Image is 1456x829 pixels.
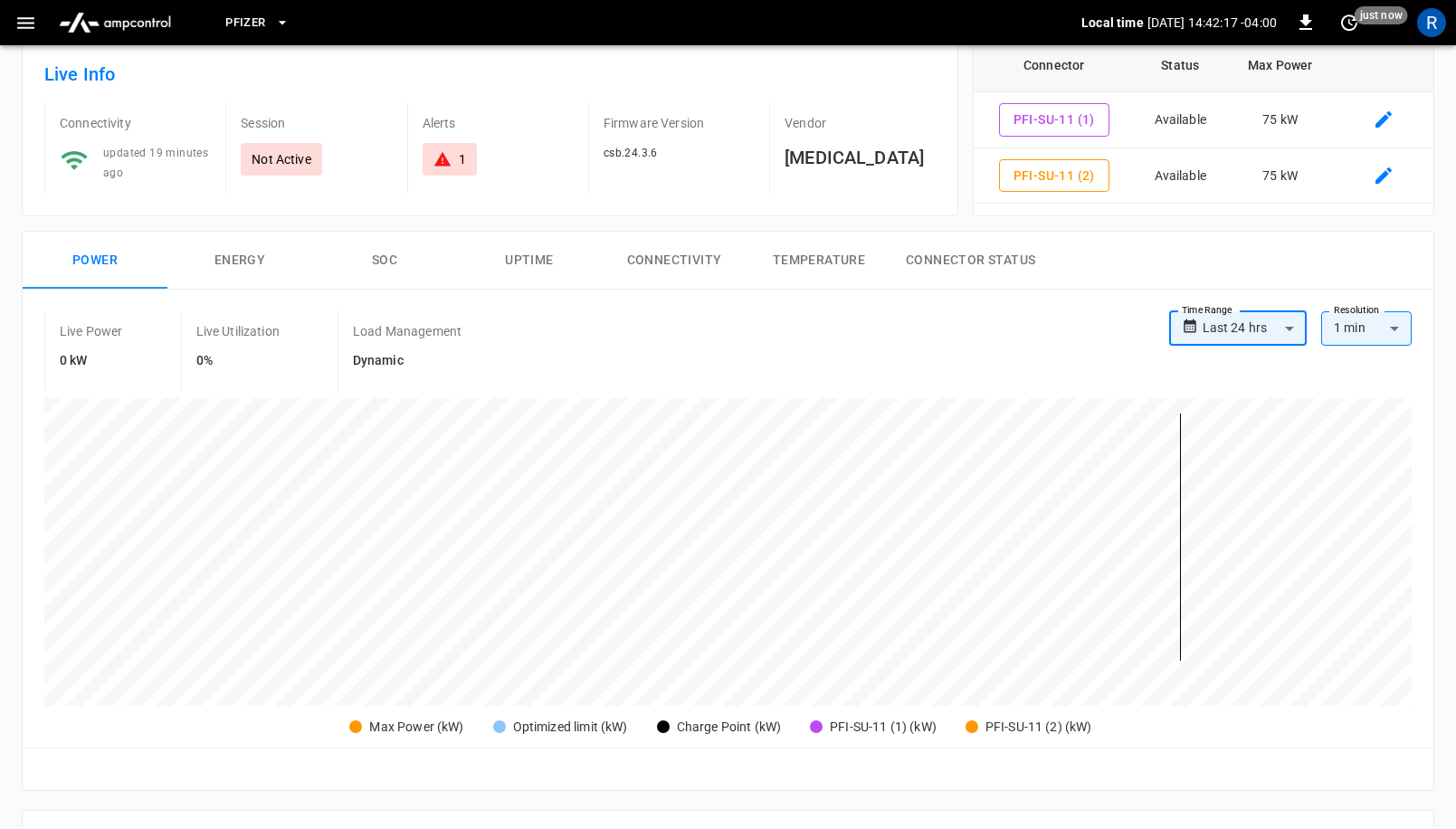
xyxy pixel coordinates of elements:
h6: 0% [196,351,280,371]
h6: [MEDICAL_DATA] [785,143,936,172]
button: set refresh interval [1335,8,1364,37]
p: Firmware Version [604,114,755,132]
button: PFI-SU-11 (2) [999,159,1109,193]
button: Energy [167,232,312,290]
span: updated 19 minutes ago [103,147,208,179]
span: Pfizer [225,13,265,33]
p: Alerts [423,114,574,132]
label: Time Range [1182,303,1232,318]
td: 75 kW [1226,148,1333,205]
button: Connectivity [602,232,747,290]
button: Pfizer [218,5,296,41]
th: Connector [974,38,1134,92]
button: PFI-SU-11 (1) [999,103,1109,137]
span: csb.24.3.6 [604,147,658,159]
div: PFI-SU-11 (1) (kW) [830,718,937,737]
span: just now [1355,6,1408,24]
div: 1 min [1321,311,1412,346]
div: profile-icon [1417,8,1446,37]
button: Temperature [747,232,891,290]
td: Available [1134,148,1226,205]
h6: 0 kW [60,351,123,371]
button: Uptime [457,232,602,290]
img: ampcontrol.io logo [52,5,178,40]
th: Max Power [1226,38,1333,92]
p: Load Management [353,322,462,340]
p: Local time [1081,14,1144,32]
label: Resolution [1334,303,1379,318]
p: Not Active [252,150,311,168]
th: Status [1134,38,1226,92]
td: 75 kW [1226,92,1333,148]
p: Session [241,114,392,132]
button: SOC [312,232,457,290]
button: Power [23,232,167,290]
table: connector table [974,38,1433,204]
p: Vendor [785,114,936,132]
div: Max Power (kW) [369,718,463,737]
div: PFI-SU-11 (2) (kW) [985,718,1092,737]
p: Live Power [60,322,123,340]
div: 1 [459,150,466,168]
div: Optimized limit (kW) [513,718,628,737]
p: Live Utilization [196,322,280,340]
h6: Live Info [44,60,936,89]
div: Last 24 hrs [1203,311,1307,346]
h6: Dynamic [353,351,462,371]
button: Connector Status [891,232,1050,290]
td: Available [1134,92,1226,148]
div: Charge Point (kW) [677,718,782,737]
p: Connectivity [60,114,211,132]
p: [DATE] 14:42:17 -04:00 [1147,14,1277,32]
